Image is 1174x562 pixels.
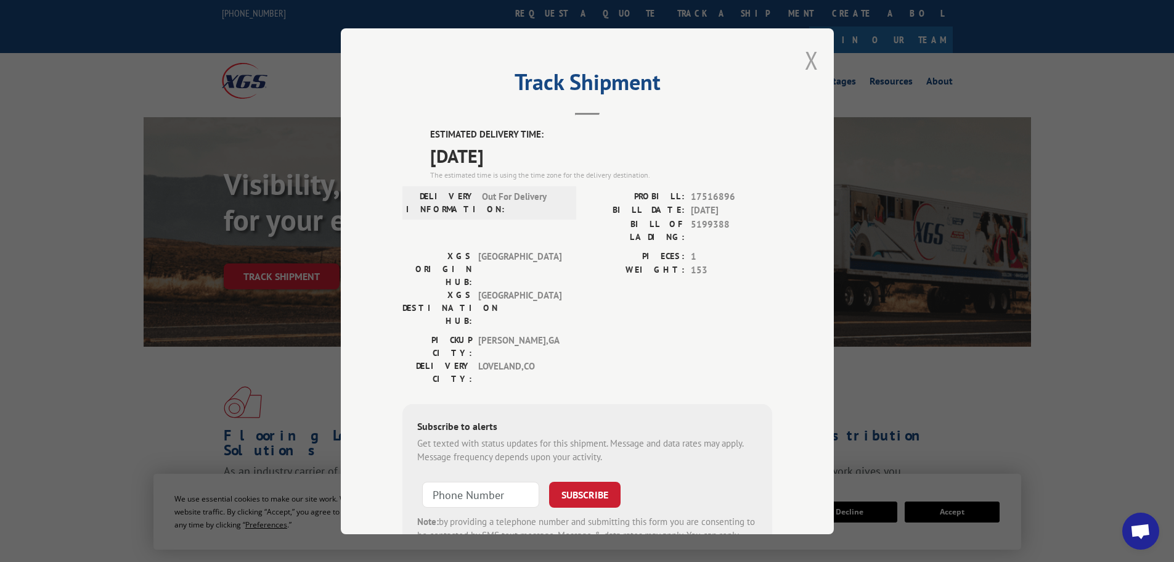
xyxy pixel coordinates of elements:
[478,288,561,327] span: [GEOGRAPHIC_DATA]
[587,217,685,243] label: BILL OF LADING:
[482,189,565,215] span: Out For Delivery
[402,249,472,288] label: XGS ORIGIN HUB:
[691,263,772,278] span: 153
[417,418,757,436] div: Subscribe to alerts
[587,249,685,263] label: PIECES:
[402,359,472,385] label: DELIVERY CITY:
[691,189,772,204] span: 17516896
[691,204,772,218] span: [DATE]
[805,44,818,76] button: Close modal
[691,217,772,243] span: 5199388
[402,73,772,97] h2: Track Shipment
[417,436,757,464] div: Get texted with status updates for this shipment. Message and data rates may apply. Message frequ...
[402,333,472,359] label: PICKUP CITY:
[1122,513,1159,550] div: Open chat
[549,481,621,507] button: SUBSCRIBE
[406,189,476,215] label: DELIVERY INFORMATION:
[478,359,561,385] span: LOVELAND , CO
[402,288,472,327] label: XGS DESTINATION HUB:
[691,249,772,263] span: 1
[417,515,439,527] strong: Note:
[430,141,772,169] span: [DATE]
[422,481,539,507] input: Phone Number
[430,128,772,142] label: ESTIMATED DELIVERY TIME:
[478,249,561,288] span: [GEOGRAPHIC_DATA]
[430,169,772,180] div: The estimated time is using the time zone for the delivery destination.
[587,189,685,204] label: PROBILL:
[478,333,561,359] span: [PERSON_NAME] , GA
[587,204,685,218] label: BILL DATE:
[587,263,685,278] label: WEIGHT:
[417,514,757,556] div: by providing a telephone number and submitting this form you are consenting to be contacted by SM...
